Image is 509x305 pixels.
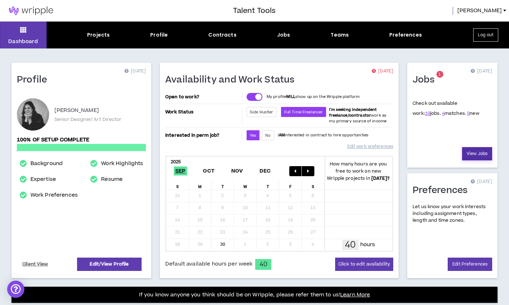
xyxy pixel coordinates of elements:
[165,94,241,100] p: Open to work?
[413,185,473,196] h1: Preferences
[30,175,56,184] a: Expertise
[250,109,273,115] span: Side Hustler
[165,130,241,140] p: Interested in perm job?
[234,179,257,190] div: W
[21,258,49,271] a: Client View
[389,31,422,39] div: Preferences
[278,132,369,138] p: I interested in contract to hire opportunities
[372,68,393,75] p: [DATE]
[257,179,279,190] div: T
[340,291,370,299] a: Learn More
[208,31,236,39] div: Contracts
[30,191,78,200] a: Work Preferences
[8,38,38,45] p: Dashboard
[30,159,63,168] a: Background
[425,110,441,117] span: jobs.
[360,241,375,249] p: hours
[330,31,349,39] div: Teams
[139,291,370,299] p: If you know anyone you think should be on Wripple, please refer them to us!
[189,179,211,190] div: M
[211,179,234,190] div: T
[201,166,216,175] span: Oct
[124,68,146,75] p: [DATE]
[448,258,492,271] a: Edit Preferences
[413,100,479,117] p: Check out available work:
[54,116,122,123] p: Senior Designer/ Art Director
[442,110,444,117] a: 4
[471,178,492,186] p: [DATE]
[250,133,256,138] span: Yes
[438,71,441,78] span: 1
[425,110,430,117] a: 19
[101,159,143,168] a: Work Highlights
[471,68,492,75] p: [DATE]
[17,136,146,144] p: 100% of setup complete
[7,281,24,298] div: Open Intercom Messenger
[165,74,300,86] h1: Availability and Work Status
[233,5,276,16] h3: Talent Tools
[279,179,302,190] div: F
[54,106,99,115] p: [PERSON_NAME]
[286,94,295,99] strong: WILL
[329,107,386,124] span: work as my primary source of income
[467,110,479,117] span: new
[462,147,492,160] a: View Jobs
[467,110,470,117] a: 0
[413,203,492,224] p: Let us know your work interests including assignment types, length and time zones.
[150,31,168,39] div: Profile
[166,179,189,190] div: S
[329,107,377,118] b: I'm seeking independent freelance/contractor
[302,179,324,190] div: S
[258,166,272,175] span: Dec
[101,175,123,184] a: Resume
[277,31,290,39] div: Jobs
[17,98,49,131] div: Anna L.
[442,110,466,117] span: matches.
[457,7,502,15] span: [PERSON_NAME]
[174,166,187,175] span: Sep
[413,74,440,86] h1: Jobs
[371,175,390,182] b: [DATE] ?
[347,140,393,153] a: Edit work preferences
[17,74,53,86] h1: Profile
[279,132,285,138] strong: AM
[165,260,252,268] span: Default available hours per week
[171,159,181,165] b: 2025
[324,160,392,182] p: How many hours are you free to work on new Wripple projects in
[473,28,498,42] button: Log out
[165,107,241,117] p: Work Status
[230,166,244,175] span: Nov
[267,94,360,100] p: My profile show up on the Wripple platform
[77,258,142,271] a: Edit/View Profile
[265,133,271,138] span: No
[436,71,443,78] sup: 1
[87,31,110,39] div: Projects
[335,258,393,271] button: Click to edit availability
